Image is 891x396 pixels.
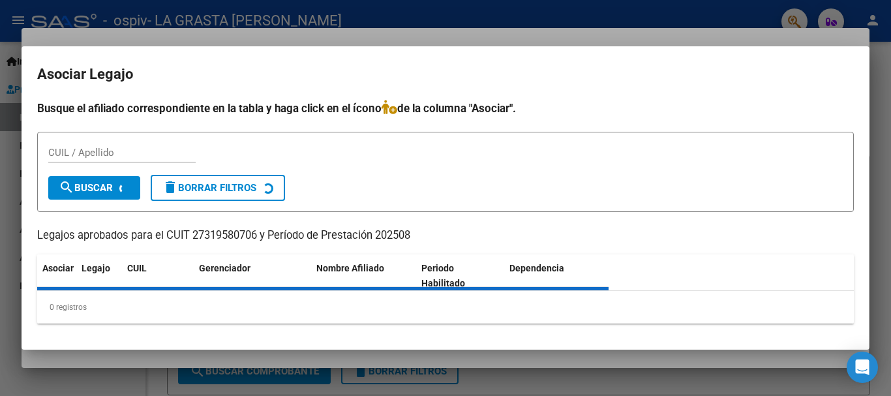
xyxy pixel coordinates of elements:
span: Gerenciador [199,263,250,273]
datatable-header-cell: Gerenciador [194,254,311,297]
mat-icon: search [59,179,74,195]
span: Periodo Habilitado [421,263,465,288]
span: Borrar Filtros [162,182,256,194]
datatable-header-cell: Nombre Afiliado [311,254,416,297]
h4: Busque el afiliado correspondiente en la tabla y haga click en el ícono de la columna "Asociar". [37,100,854,117]
p: Legajos aprobados para el CUIT 27319580706 y Período de Prestación 202508 [37,228,854,244]
span: Asociar [42,263,74,273]
span: Dependencia [509,263,564,273]
div: Open Intercom Messenger [847,352,878,383]
datatable-header-cell: Legajo [76,254,122,297]
datatable-header-cell: CUIL [122,254,194,297]
datatable-header-cell: Asociar [37,254,76,297]
span: Legajo [82,263,110,273]
span: CUIL [127,263,147,273]
datatable-header-cell: Periodo Habilitado [416,254,504,297]
h2: Asociar Legajo [37,62,854,87]
button: Borrar Filtros [151,175,285,201]
div: 0 registros [37,291,854,324]
span: Buscar [59,182,113,194]
mat-icon: delete [162,179,178,195]
datatable-header-cell: Dependencia [504,254,609,297]
button: Buscar [48,176,140,200]
span: Nombre Afiliado [316,263,384,273]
